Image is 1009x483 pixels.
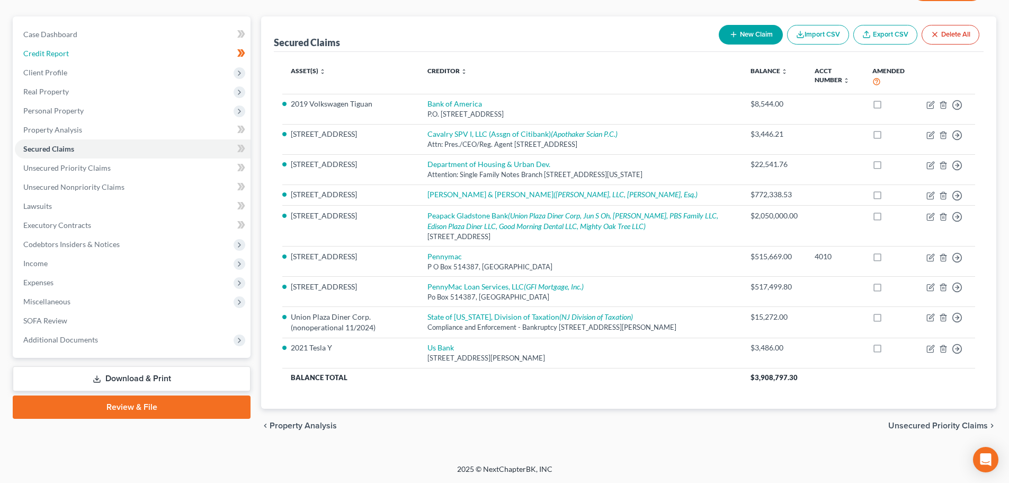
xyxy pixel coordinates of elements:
span: Case Dashboard [23,30,77,39]
i: unfold_more [461,68,467,75]
div: P O Box 514387, [GEOGRAPHIC_DATA] [427,262,733,272]
li: [STREET_ADDRESS] [291,189,410,200]
a: Case Dashboard [15,25,251,44]
span: SOFA Review [23,316,67,325]
i: unfold_more [319,68,326,75]
div: 2025 © NextChapterBK, INC [203,464,807,483]
span: Unsecured Priority Claims [23,163,111,172]
a: Peapack Gladstone Bank(Union Plaza Diner Corp, Jun S Oh, [PERSON_NAME], PBS Family LLC, Edison Pl... [427,211,718,231]
a: [PERSON_NAME] & [PERSON_NAME]([PERSON_NAME], LLC, [PERSON_NAME], Esq.) [427,190,698,199]
span: Expenses [23,278,53,287]
i: unfold_more [843,77,850,84]
a: Acct Number unfold_more [815,67,850,84]
span: Additional Documents [23,335,98,344]
i: chevron_right [988,421,996,430]
div: [STREET_ADDRESS] [427,232,733,242]
a: Unsecured Nonpriority Claims [15,178,251,197]
span: Credit Report [23,49,69,58]
div: $772,338.53 [751,189,798,200]
i: chevron_left [261,421,270,430]
a: Bank of America [427,99,482,108]
span: Income [23,259,48,268]
span: Codebtors Insiders & Notices [23,240,120,249]
div: Compliance and Enforcement - Bankruptcy [STREET_ADDRESS][PERSON_NAME] [427,322,733,332]
i: (Apothaker Scian P.C.) [551,129,618,138]
li: [STREET_ADDRESS] [291,210,410,221]
a: Cavalry SPV I, LLC (Assgn of Citibank)(Apothaker Scian P.C.) [427,129,618,138]
a: Export CSV [853,25,917,45]
a: PennyMac Loan Services, LLC(GFI Mortgage, Inc.) [427,282,584,291]
i: unfold_more [781,68,788,75]
a: Pennymac [427,252,462,261]
i: (Union Plaza Diner Corp, Jun S Oh, [PERSON_NAME], PBS Family LLC, Edison Plaza Diner LLC, Good Mo... [427,211,718,231]
i: (NJ Division of Taxation) [559,312,633,321]
div: 4010 [815,251,856,262]
button: Delete All [922,25,979,45]
a: Executory Contracts [15,216,251,235]
li: 2019 Volkswagen Tiguan [291,99,410,109]
li: [STREET_ADDRESS] [291,159,410,170]
li: [STREET_ADDRESS] [291,282,410,292]
div: Secured Claims [274,36,340,49]
span: Property Analysis [270,421,337,430]
li: [STREET_ADDRESS] [291,251,410,262]
span: $3,908,797.30 [751,373,798,382]
span: Unsecured Nonpriority Claims [23,182,124,191]
span: Personal Property [23,106,84,115]
a: Download & Print [13,366,251,391]
a: State of [US_STATE], Division of Taxation(NJ Division of Taxation) [427,312,633,321]
span: Client Profile [23,68,67,77]
a: Balance unfold_more [751,67,788,75]
a: Asset(s) unfold_more [291,67,326,75]
div: P.O. [STREET_ADDRESS] [427,109,733,119]
div: $515,669.00 [751,251,798,262]
span: Real Property [23,87,69,96]
button: Import CSV [787,25,849,45]
div: Open Intercom Messenger [973,447,998,472]
div: Attention: Single Family Notes Branch [STREET_ADDRESS][US_STATE] [427,170,733,180]
li: Union Plaza Diner Corp. (nonoperational 11/2024) [291,312,410,333]
a: Review & File [13,396,251,419]
div: $3,486.00 [751,343,798,353]
a: Department of Housing & Urban Dev. [427,160,550,169]
a: Lawsuits [15,197,251,216]
span: Unsecured Priority Claims [888,421,988,430]
div: Attn: Pres./CEO/Reg. Agent [STREET_ADDRESS] [427,139,733,150]
a: Creditor unfold_more [427,67,467,75]
th: Balance Total [282,368,742,387]
li: [STREET_ADDRESS] [291,129,410,139]
span: Lawsuits [23,201,52,210]
span: Miscellaneous [23,297,70,306]
div: $3,446.21 [751,129,798,139]
i: (GFI Mortgage, Inc.) [524,282,584,291]
div: Po Box 514387, [GEOGRAPHIC_DATA] [427,292,733,302]
a: Unsecured Priority Claims [15,159,251,178]
a: Credit Report [15,44,251,63]
th: Amended [864,60,918,94]
span: Secured Claims [23,144,74,153]
a: Us Bank [427,343,454,352]
div: $15,272.00 [751,312,798,322]
div: $8,544.00 [751,99,798,109]
div: [STREET_ADDRESS][PERSON_NAME] [427,353,733,363]
a: SOFA Review [15,311,251,330]
div: $22,541.76 [751,159,798,170]
button: New Claim [719,25,783,45]
a: Secured Claims [15,139,251,159]
i: ([PERSON_NAME], LLC, [PERSON_NAME], Esq.) [553,190,698,199]
button: Unsecured Priority Claims chevron_right [888,421,996,430]
span: Executory Contracts [23,221,91,230]
a: Property Analysis [15,120,251,139]
div: $517,499.80 [751,282,798,292]
li: 2021 Tesla Y [291,343,410,353]
span: Property Analysis [23,125,82,134]
button: chevron_left Property Analysis [261,421,337,430]
div: $2,050,000.00 [751,210,798,221]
